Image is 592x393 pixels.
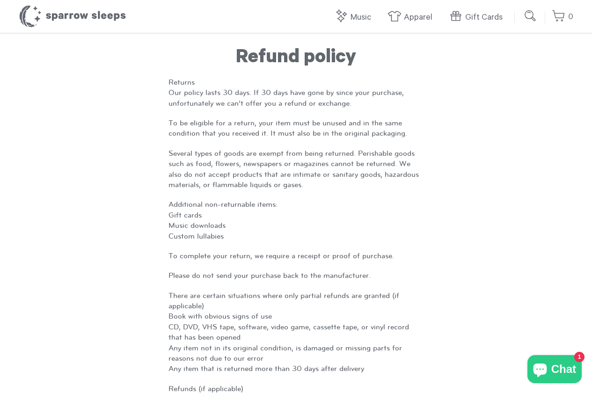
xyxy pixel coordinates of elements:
[19,5,126,28] h1: Sparrow Sleeps
[168,199,424,241] p: Additional non-returnable items: Gift cards Music downloads Custom lullabies
[168,47,424,71] h1: Refund policy
[387,7,437,28] a: Apparel
[334,7,376,28] a: Music
[168,148,424,190] p: Several types of goods are exempt from being returned. Perishable goods such as food, flowers, ne...
[168,291,424,374] p: There are certain situations where only partial refunds are granted (if applicable) Book with obv...
[168,118,424,139] p: To be eligible for a return, your item must be unused and in the same condition that you received...
[449,7,507,28] a: Gift Cards
[168,270,424,281] p: Please do not send your purchase back to the manufacturer.
[521,7,540,25] input: Submit
[168,251,424,261] p: To complete your return, we require a receipt or proof of purchase.
[525,355,585,386] inbox-online-store-chat: Shopify online store chat
[552,7,573,27] a: 0
[168,77,424,109] p: Returns Our policy lasts 30 days. If 30 days have gone by since your purchase, unfortunately we c...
